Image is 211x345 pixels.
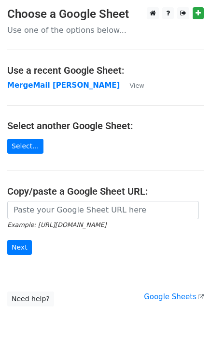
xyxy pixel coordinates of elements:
[7,25,204,35] p: Use one of the options below...
[7,120,204,132] h4: Select another Google Sheet:
[7,240,32,255] input: Next
[7,81,120,90] a: MergeMail [PERSON_NAME]
[7,292,54,306] a: Need help?
[163,299,211,345] iframe: Chat Widget
[7,139,43,154] a: Select...
[7,186,204,197] h4: Copy/paste a Google Sheet URL:
[7,65,204,76] h4: Use a recent Google Sheet:
[7,221,106,228] small: Example: [URL][DOMAIN_NAME]
[144,292,204,301] a: Google Sheets
[7,7,204,21] h3: Choose a Google Sheet
[120,81,144,90] a: View
[7,201,199,219] input: Paste your Google Sheet URL here
[129,82,144,89] small: View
